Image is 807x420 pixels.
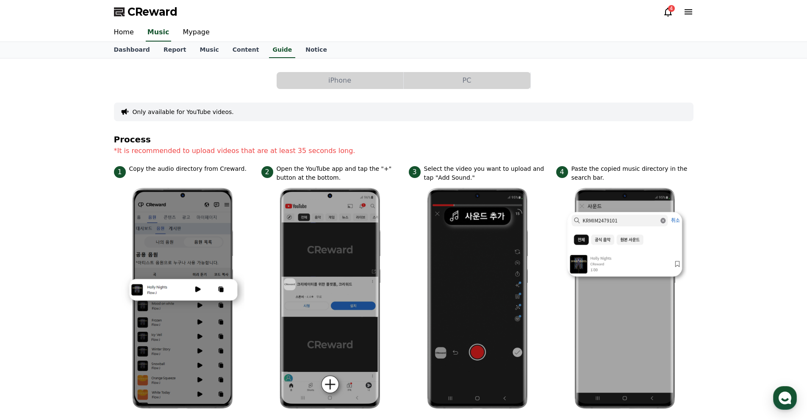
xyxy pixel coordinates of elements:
button: Only available for YouTube videos. [133,108,234,116]
img: 3.png [416,182,539,415]
div: 4 [668,5,675,12]
img: 2.png [268,182,392,415]
span: 4 [556,166,568,178]
p: Copy the audio directory from Creward. [129,164,247,173]
a: Messages [56,269,109,290]
span: CReward [128,5,177,19]
a: Content [226,42,266,58]
a: Music [193,42,225,58]
a: Notice [299,42,334,58]
span: Settings [125,281,146,288]
img: 4.png [563,182,687,415]
span: 3 [409,166,421,178]
span: 2 [261,166,273,178]
a: Music [146,24,171,42]
button: iPhone [277,72,403,89]
p: Select the video you want to upload and tap "Add Sound." [424,164,546,182]
p: Paste the copied music directory in the search bar. [571,164,693,182]
a: PC [404,72,531,89]
a: Dashboard [107,42,157,58]
a: CReward [114,5,177,19]
p: Open the YouTube app and tap the "+" button at the bottom. [277,164,399,182]
a: Report [157,42,193,58]
span: 1 [114,166,126,178]
a: Home [3,269,56,290]
img: 1.png [121,182,244,415]
a: 4 [663,7,673,17]
button: PC [404,72,530,89]
span: Messages [70,282,95,289]
h4: Process [114,135,693,144]
span: Home [22,281,36,288]
a: Guide [269,42,295,58]
a: Settings [109,269,163,290]
a: Mypage [176,24,216,42]
a: Home [107,24,141,42]
p: *It is recommended to upload videos that are at least 35 seconds long. [114,146,693,156]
